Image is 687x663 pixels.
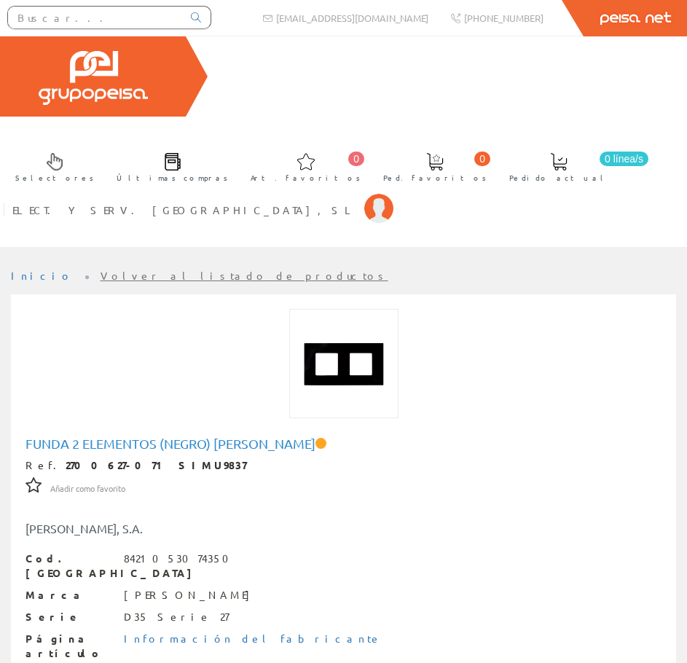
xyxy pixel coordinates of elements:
[1,141,101,191] a: Selectores
[464,12,543,24] span: [PHONE_NUMBER]
[124,610,229,624] div: D35 Serie 27
[509,170,608,185] span: Pedido actual
[383,170,487,185] span: Ped. favoritos
[39,51,148,105] img: Grupo Peisa
[15,170,94,185] span: Selectores
[276,12,428,24] span: [EMAIL_ADDRESS][DOMAIN_NAME]
[348,152,364,166] span: 0
[25,552,113,581] span: Cod. [GEOGRAPHIC_DATA]
[117,170,228,185] span: Últimas compras
[11,269,73,282] a: Inicio
[8,7,182,28] input: Buscar...
[600,152,648,166] span: 0 línea/s
[124,552,237,566] div: 8421053074350
[12,191,393,205] a: ELECT. Y SERV. [GEOGRAPHIC_DATA], SL
[474,152,490,166] span: 0
[25,458,662,473] div: Ref.
[15,520,672,537] div: [PERSON_NAME], S.A.
[50,483,125,495] span: Añadir como favorito
[495,141,652,191] a: 0 línea/s Pedido actual
[25,632,113,661] span: Página artículo
[102,141,235,191] a: Últimas compras
[251,170,361,185] span: Art. favoritos
[25,610,113,624] span: Serie
[12,203,357,217] span: ELECT. Y SERV. [GEOGRAPHIC_DATA], SL
[289,309,399,418] img: Foto artículo Funda 2 elementos (negro) simon (150x150)
[25,588,113,603] span: Marca
[50,481,125,494] a: Añadir como favorito
[66,458,246,471] strong: 2700627-071 SIMU9837
[124,632,382,645] a: Información del fabricante
[124,588,257,603] div: [PERSON_NAME]
[25,436,662,451] h1: Funda 2 elementos (negro) [PERSON_NAME]
[101,269,388,282] a: Volver al listado de productos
